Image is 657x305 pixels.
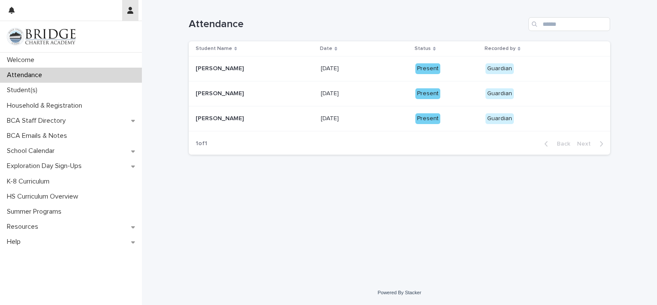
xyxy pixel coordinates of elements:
p: 1 of 1 [189,133,214,154]
div: Present [415,63,440,74]
p: [DATE] [321,88,341,97]
tr: [PERSON_NAME][PERSON_NAME] [DATE][DATE] PresentGuardian [189,56,610,81]
p: Student Name [196,44,232,53]
p: Attendance [3,71,49,79]
p: Recorded by [485,44,516,53]
p: Summer Programs [3,208,68,216]
p: [PERSON_NAME] [196,113,246,122]
p: HS Curriculum Overview [3,193,85,201]
p: Exploration Day Sign-Ups [3,162,89,170]
p: Status [414,44,431,53]
button: Next [574,140,610,148]
a: Powered By Stacker [378,290,421,295]
p: Help [3,238,28,246]
img: V1C1m3IdTEidaUdm9Hs0 [7,28,76,45]
div: Guardian [485,63,514,74]
p: Date [320,44,332,53]
div: Present [415,113,440,124]
p: [PERSON_NAME] [196,88,246,97]
tr: [PERSON_NAME][PERSON_NAME] [DATE][DATE] PresentGuardian [189,106,610,131]
input: Search [528,17,610,31]
div: Guardian [485,113,514,124]
h1: Attendance [189,18,525,31]
span: Back [552,141,570,147]
p: Welcome [3,56,41,64]
div: Present [415,88,440,99]
p: [DATE] [321,113,341,122]
tr: [PERSON_NAME][PERSON_NAME] [DATE][DATE] PresentGuardian [189,81,610,106]
p: [PERSON_NAME] [196,63,246,72]
p: Student(s) [3,86,44,94]
p: K-8 Curriculum [3,177,56,186]
div: Guardian [485,88,514,99]
p: Resources [3,223,45,231]
span: Next [577,141,596,147]
p: School Calendar [3,147,61,155]
p: Household & Registration [3,102,89,110]
p: [DATE] [321,63,341,72]
p: BCA Emails & Notes [3,132,74,140]
p: BCA Staff Directory [3,117,73,125]
button: Back [537,140,574,148]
